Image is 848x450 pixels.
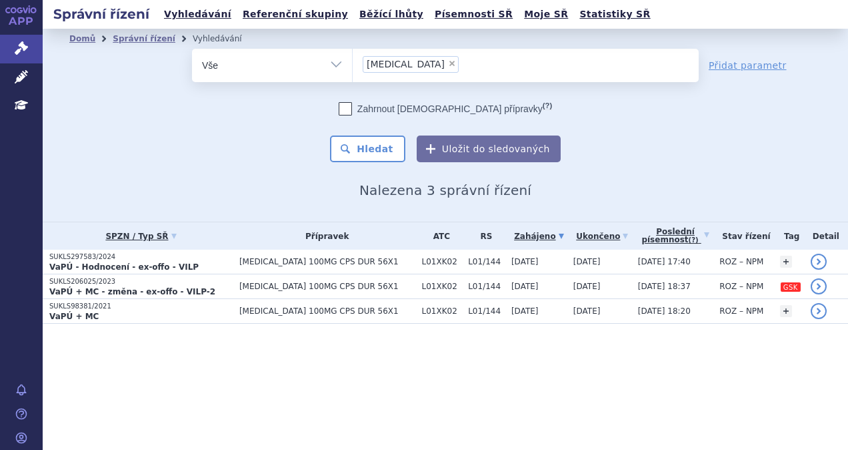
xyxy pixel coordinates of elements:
[638,222,713,250] a: Poslednípísemnost(?)
[811,254,827,270] a: detail
[511,306,539,316] span: [DATE]
[520,5,572,23] a: Moje SŘ
[355,5,427,23] a: Běžící lhůty
[422,257,462,266] span: L01XK02
[811,303,827,319] a: detail
[330,136,405,162] button: Hledat
[160,5,235,23] a: Vyhledávání
[415,222,462,250] th: ATC
[49,312,99,321] strong: VaPÚ + MC
[239,5,352,23] a: Referenční skupiny
[689,236,699,244] abbr: (?)
[468,306,505,316] span: L01/144
[239,257,415,266] span: [MEDICAL_DATA] 100MG CPS DUR 56X1
[511,257,539,266] span: [DATE]
[780,256,792,268] a: +
[573,227,631,246] a: Ukončeno
[709,59,787,72] a: Přidat parametr
[233,222,415,250] th: Přípravek
[719,306,763,316] span: ROZ – NPM
[638,282,691,291] span: [DATE] 18:37
[339,102,552,116] label: Zahrnout [DEMOGRAPHIC_DATA] přípravky
[543,101,552,110] abbr: (?)
[422,306,462,316] span: L01XK02
[638,306,691,316] span: [DATE] 18:20
[69,34,95,43] a: Domů
[431,5,517,23] a: Písemnosti SŘ
[417,136,561,162] button: Uložit do sledovaných
[49,252,233,262] p: SUKLS297583/2024
[811,278,827,294] a: detail
[49,262,199,272] strong: VaPÚ - Hodnocení - ex-offo - VILP
[49,287,215,296] strong: VaPÚ + MC - změna - ex-offo - VILP-2
[367,59,445,69] span: [MEDICAL_DATA]
[49,277,233,286] p: SUKLS206025/2023
[773,222,804,250] th: Tag
[511,227,567,246] a: Zahájeno
[713,222,773,250] th: Stav řízení
[49,227,233,246] a: SPZN / Typ SŘ
[49,302,233,311] p: SUKLS98381/2021
[573,257,601,266] span: [DATE]
[573,282,601,291] span: [DATE]
[113,34,175,43] a: Správní řízení
[719,282,763,291] span: ROZ – NPM
[239,282,415,291] span: [MEDICAL_DATA] 100MG CPS DUR 56X1
[468,257,505,266] span: L01/144
[468,282,505,291] span: L01/144
[780,305,792,317] a: +
[575,5,654,23] a: Statistiky SŘ
[461,222,505,250] th: RS
[239,306,415,316] span: [MEDICAL_DATA] 100MG CPS DUR 56X1
[463,55,470,72] input: [MEDICAL_DATA]
[448,59,456,67] span: ×
[719,257,763,266] span: ROZ – NPM
[43,5,160,23] h2: Správní řízení
[511,282,539,291] span: [DATE]
[422,282,462,291] span: L01XK02
[638,257,691,266] span: [DATE] 17:40
[573,306,601,316] span: [DATE]
[193,29,259,49] li: Vyhledávání
[804,222,848,250] th: Detail
[359,182,531,198] span: Nalezena 3 správní řízení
